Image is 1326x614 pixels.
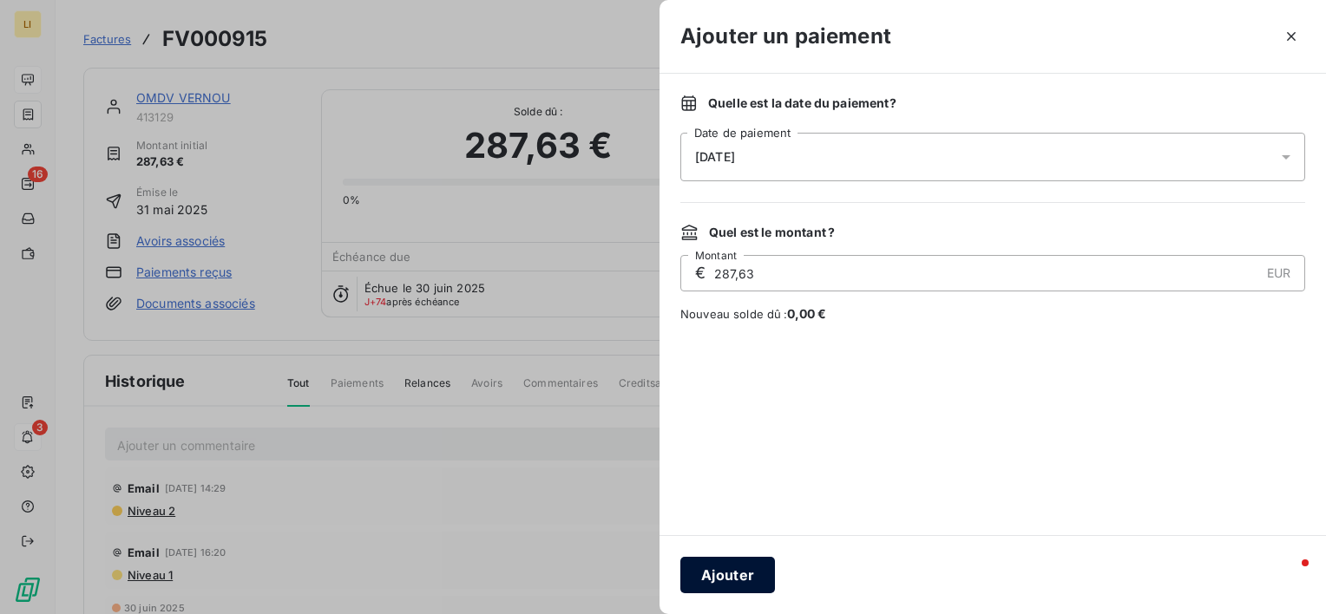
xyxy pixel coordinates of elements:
span: Nouveau solde dû : [680,305,1305,323]
span: [DATE] [695,150,735,164]
span: Quelle est la date du paiement ? [708,95,896,112]
span: Quel est le montant ? [709,224,835,241]
button: Ajouter [680,557,775,593]
iframe: Intercom live chat [1267,555,1309,597]
span: 0,00 € [787,306,827,321]
h3: Ajouter un paiement [680,21,891,52]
